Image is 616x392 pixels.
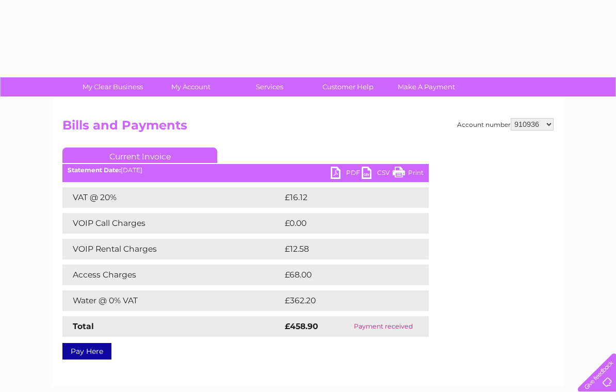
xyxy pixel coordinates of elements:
[68,166,121,174] b: Statement Date:
[337,316,429,337] td: Payment received
[457,118,554,130] div: Account number
[282,187,406,208] td: £16.12
[149,77,234,96] a: My Account
[73,321,94,331] strong: Total
[305,77,391,96] a: Customer Help
[393,167,424,182] a: Print
[384,77,469,96] a: Make A Payment
[285,321,318,331] strong: £458.90
[282,290,411,311] td: £362.20
[62,265,282,285] td: Access Charges
[62,148,217,163] a: Current Invoice
[62,239,282,259] td: VOIP Rental Charges
[282,239,407,259] td: £12.58
[331,167,362,182] a: PDF
[62,187,282,208] td: VAT @ 20%
[62,167,429,174] div: [DATE]
[227,77,312,96] a: Services
[70,77,155,96] a: My Clear Business
[282,265,409,285] td: £68.00
[62,290,282,311] td: Water @ 0% VAT
[62,213,282,234] td: VOIP Call Charges
[62,118,554,138] h2: Bills and Payments
[362,167,393,182] a: CSV
[62,343,111,360] a: Pay Here
[282,213,405,234] td: £0.00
